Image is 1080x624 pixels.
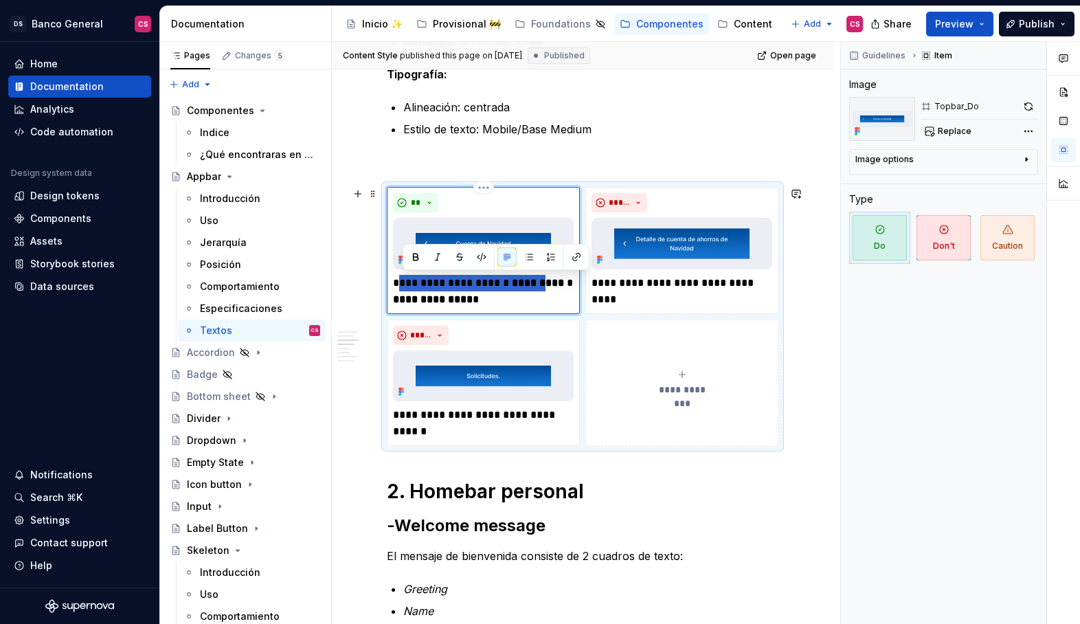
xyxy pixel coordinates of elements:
a: Content [712,13,778,35]
div: Topbar_Do [934,101,979,112]
button: Guidelines [845,46,912,65]
span: Preview [935,17,974,31]
div: Help [30,559,52,572]
a: Components [8,208,151,230]
span: Add [182,79,199,90]
button: Share [864,12,921,36]
div: Badge [187,368,218,381]
button: Search ⌘K [8,487,151,509]
div: Componentes [187,104,254,118]
span: Caution [980,215,1035,260]
p: El mensaje de bienvenida consiste de 2 cuadros de texto: [387,548,778,564]
a: Introducción [178,188,326,210]
div: Bottom sheet [187,390,251,403]
div: Banco General [32,17,103,31]
div: Introducción [200,566,260,579]
div: Search ⌘K [30,491,82,504]
div: Appbar [187,170,221,183]
a: Inicio ✨ [340,13,408,35]
span: Open page [770,50,816,61]
span: Do [853,215,907,260]
img: 7a72d6e6-49a2-48a9-bba0-f99b3d0ee73d.png [393,350,574,402]
a: Bottom sheet [165,386,326,408]
a: Brand [780,13,851,35]
button: Caution [977,212,1038,264]
div: Inicio ✨ [362,17,403,31]
a: Comportamiento [178,276,326,298]
span: Replace [938,126,971,137]
a: Indice [178,122,326,144]
h2: -Welcome message [387,515,778,537]
div: Uso [200,214,218,227]
div: Comportamiento [200,610,280,623]
div: Provisional 🚧 [433,17,501,31]
button: Contact support [8,532,151,554]
a: Componentes [614,13,709,35]
div: Data sources [30,280,94,293]
span: 5 [274,50,285,61]
img: 44c1ea55-2252-4f22-a093-9a49cd13f059.png [849,97,915,141]
a: Divider [165,408,326,430]
a: Introducción [178,561,326,583]
div: Label Button [187,522,248,535]
div: Empty State [187,456,244,469]
span: Content Style [343,50,398,61]
div: Image [849,78,877,91]
a: Appbar [165,166,326,188]
div: published this page on [DATE] [400,50,522,61]
a: Dropdown [165,430,326,452]
span: Add [804,19,821,30]
a: Accordion [165,342,326,364]
a: Jerarquía [178,232,326,254]
h1: 2. Homebar personal [387,479,778,504]
p: Alineación: centrada [403,99,778,115]
a: Uso [178,210,326,232]
div: Input [187,500,212,513]
div: Componentes [636,17,704,31]
span: Share [884,17,912,31]
div: Especificaciones [200,302,282,315]
div: Pages [170,50,210,61]
button: Add [165,75,216,94]
div: Introducción [200,192,260,205]
button: Help [8,555,151,577]
span: Guidelines [862,50,905,61]
button: Replace [921,122,978,141]
button: DSBanco GeneralCS [3,9,157,38]
div: Uso [200,588,218,601]
a: Foundations [509,13,611,35]
div: Design system data [11,168,92,179]
a: Settings [8,509,151,531]
div: Accordion [187,346,235,359]
div: Indice [200,126,229,140]
div: Textos [200,324,232,337]
button: Don't [913,212,974,264]
div: Documentation [171,17,326,31]
div: Notifications [30,468,93,482]
div: Code automation [30,125,113,139]
button: Do [849,212,910,264]
div: Home [30,57,58,71]
a: Especificaciones [178,298,326,320]
div: Analytics [30,102,74,116]
strong: Tipografía: [387,67,447,81]
a: TextosCS [178,320,326,342]
div: Dropdown [187,434,236,447]
a: Posición [178,254,326,276]
div: Storybook stories [30,257,115,271]
a: Provisional 🚧 [411,13,506,35]
button: Image options [855,154,1032,170]
a: Skeleton [165,539,326,561]
div: CS [850,19,860,30]
div: Image options [855,154,914,165]
p: Estilo de texto: Mobile/Base Medium [403,121,778,137]
div: Assets [30,234,63,248]
div: Icon button [187,478,242,491]
a: Badge [165,364,326,386]
a: Storybook stories [8,253,151,275]
div: Settings [30,513,70,527]
a: Open page [753,46,822,65]
a: Design tokens [8,185,151,207]
div: Components [30,212,91,225]
div: Divider [187,412,221,425]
